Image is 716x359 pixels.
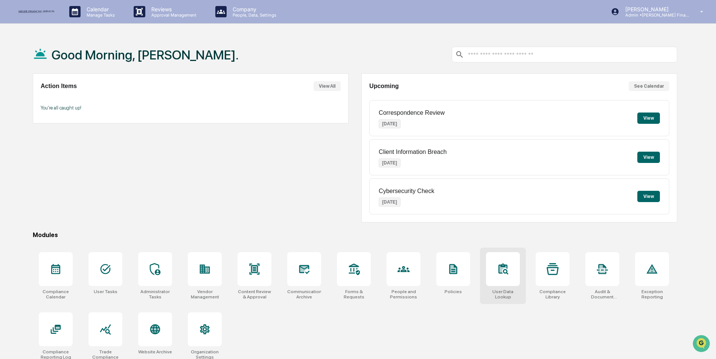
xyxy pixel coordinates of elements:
[637,191,660,202] button: View
[53,127,91,133] a: Powered byPylon
[94,289,117,294] div: User Tasks
[379,110,445,116] p: Correspondence Review
[75,128,91,133] span: Pylon
[26,58,123,65] div: Start new chat
[379,188,434,195] p: Cybersecurity Check
[8,96,14,102] div: 🖐️
[41,105,341,111] p: You're all caught up!
[188,289,222,300] div: Vendor Management
[369,83,399,90] h2: Upcoming
[15,95,49,102] span: Preclearance
[337,289,371,300] div: Forms & Requests
[81,12,119,18] p: Manage Tasks
[33,231,677,239] div: Modules
[52,47,239,62] h1: Good Morning, [PERSON_NAME].
[692,334,712,354] iframe: Open customer support
[314,81,341,91] button: View All
[287,289,321,300] div: Communications Archive
[619,6,689,12] p: [PERSON_NAME]
[5,92,52,105] a: 🖐️Preclearance
[637,113,660,124] button: View
[227,12,280,18] p: People, Data, Settings
[619,12,689,18] p: Admin • [PERSON_NAME] Financial
[26,65,95,71] div: We're available if you need us!
[379,119,401,128] p: [DATE]
[52,92,96,105] a: 🗄️Attestations
[62,95,93,102] span: Attestations
[8,58,21,71] img: 1746055101610-c473b297-6a78-478c-a979-82029cc54cd1
[387,289,420,300] div: People and Permissions
[227,6,280,12] p: Company
[8,16,137,28] p: How can we help?
[536,289,570,300] div: Compliance Library
[238,289,271,300] div: Content Review & Approval
[635,289,669,300] div: Exception Reporting
[39,289,73,300] div: Compliance Calendar
[81,6,119,12] p: Calendar
[8,110,14,116] div: 🔎
[55,96,61,102] div: 🗄️
[18,8,54,15] img: logo
[138,289,172,300] div: Administrator Tasks
[379,149,447,155] p: Client Information Breach
[41,83,77,90] h2: Action Items
[5,106,50,120] a: 🔎Data Lookup
[15,109,47,117] span: Data Lookup
[486,289,520,300] div: User Data Lookup
[585,289,619,300] div: Audit & Document Logs
[128,60,137,69] button: Start new chat
[138,349,172,354] div: Website Archive
[629,81,669,91] button: See Calendar
[379,198,401,207] p: [DATE]
[145,12,200,18] p: Approval Management
[145,6,200,12] p: Reviews
[379,158,401,167] p: [DATE]
[637,152,660,163] button: View
[445,289,462,294] div: Policies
